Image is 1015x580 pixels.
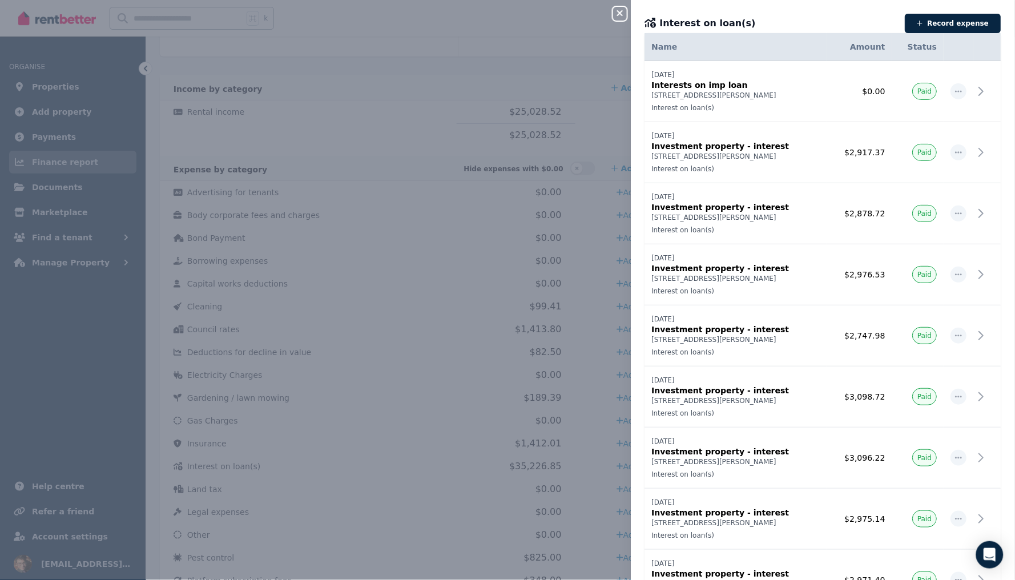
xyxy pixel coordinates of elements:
[976,541,1004,569] div: Open Intercom Messenger
[652,213,820,222] p: [STREET_ADDRESS][PERSON_NAME]
[652,396,820,405] p: [STREET_ADDRESS][PERSON_NAME]
[652,470,820,479] p: Interest on loan(s)
[652,225,820,235] p: Interest on loan(s)
[652,457,820,466] p: [STREET_ADDRESS][PERSON_NAME]
[652,192,820,202] p: [DATE]
[660,17,756,30] span: Interest on loan(s)
[827,61,893,122] td: $0.00
[652,164,820,174] p: Interest on loan(s)
[652,79,820,91] p: Interests on imp loan
[827,305,893,366] td: $2,747.98
[652,152,820,161] p: [STREET_ADDRESS][PERSON_NAME]
[652,140,820,152] p: Investment property - interest
[652,324,820,335] p: Investment property - interest
[905,14,1001,33] button: Record expense
[652,91,820,100] p: [STREET_ADDRESS][PERSON_NAME]
[652,518,820,527] p: [STREET_ADDRESS][PERSON_NAME]
[827,428,893,489] td: $3,096.22
[652,263,820,274] p: Investment property - interest
[652,385,820,396] p: Investment property - interest
[918,331,932,340] span: Paid
[827,183,893,244] td: $2,878.72
[652,531,820,540] p: Interest on loan(s)
[652,409,820,418] p: Interest on loan(s)
[652,568,820,579] p: Investment property - interest
[652,498,820,507] p: [DATE]
[652,335,820,344] p: [STREET_ADDRESS][PERSON_NAME]
[652,315,820,324] p: [DATE]
[652,348,820,357] p: Interest on loan(s)
[652,437,820,446] p: [DATE]
[827,366,893,428] td: $3,098.72
[827,33,893,61] th: Amount
[652,507,820,518] p: Investment property - interest
[918,209,932,218] span: Paid
[827,244,893,305] td: $2,976.53
[645,33,827,61] th: Name
[652,70,820,79] p: [DATE]
[918,148,932,157] span: Paid
[652,131,820,140] p: [DATE]
[652,103,820,112] p: Interest on loan(s)
[918,270,932,279] span: Paid
[652,274,820,283] p: [STREET_ADDRESS][PERSON_NAME]
[918,453,932,462] span: Paid
[827,489,893,550] td: $2,975.14
[893,33,944,61] th: Status
[918,514,932,523] span: Paid
[652,376,820,385] p: [DATE]
[827,122,893,183] td: $2,917.37
[652,446,820,457] p: Investment property - interest
[652,559,820,568] p: [DATE]
[652,287,820,296] p: Interest on loan(s)
[652,202,820,213] p: Investment property - interest
[918,87,932,96] span: Paid
[918,392,932,401] span: Paid
[652,253,820,263] p: [DATE]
